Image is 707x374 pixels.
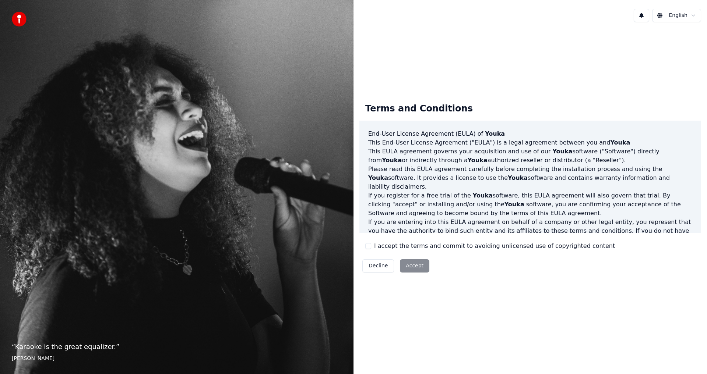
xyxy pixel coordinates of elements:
[610,139,630,146] span: Youka
[12,12,27,26] img: youka
[362,259,394,273] button: Decline
[468,157,488,164] span: Youka
[473,192,493,199] span: Youka
[359,97,479,121] div: Terms and Conditions
[508,174,528,181] span: Youka
[368,129,692,138] h3: End-User License Agreement (EULA) of
[485,130,505,137] span: Youka
[382,157,402,164] span: Youka
[12,342,342,352] p: “ Karaoke is the great equalizer. ”
[368,191,692,218] p: If you register for a free trial of the software, this EULA agreement will also govern that trial...
[368,147,692,165] p: This EULA agreement governs your acquisition and use of our software ("Software") directly from o...
[552,148,572,155] span: Youka
[368,174,388,181] span: Youka
[374,242,615,250] label: I accept the terms and commit to avoiding unlicensed use of copyrighted content
[368,218,692,253] p: If you are entering into this EULA agreement on behalf of a company or other legal entity, you re...
[12,355,342,362] footer: [PERSON_NAME]
[368,165,692,191] p: Please read this EULA agreement carefully before completing the installation process and using th...
[368,138,692,147] p: This End-User License Agreement ("EULA") is a legal agreement between you and
[504,201,524,208] span: Youka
